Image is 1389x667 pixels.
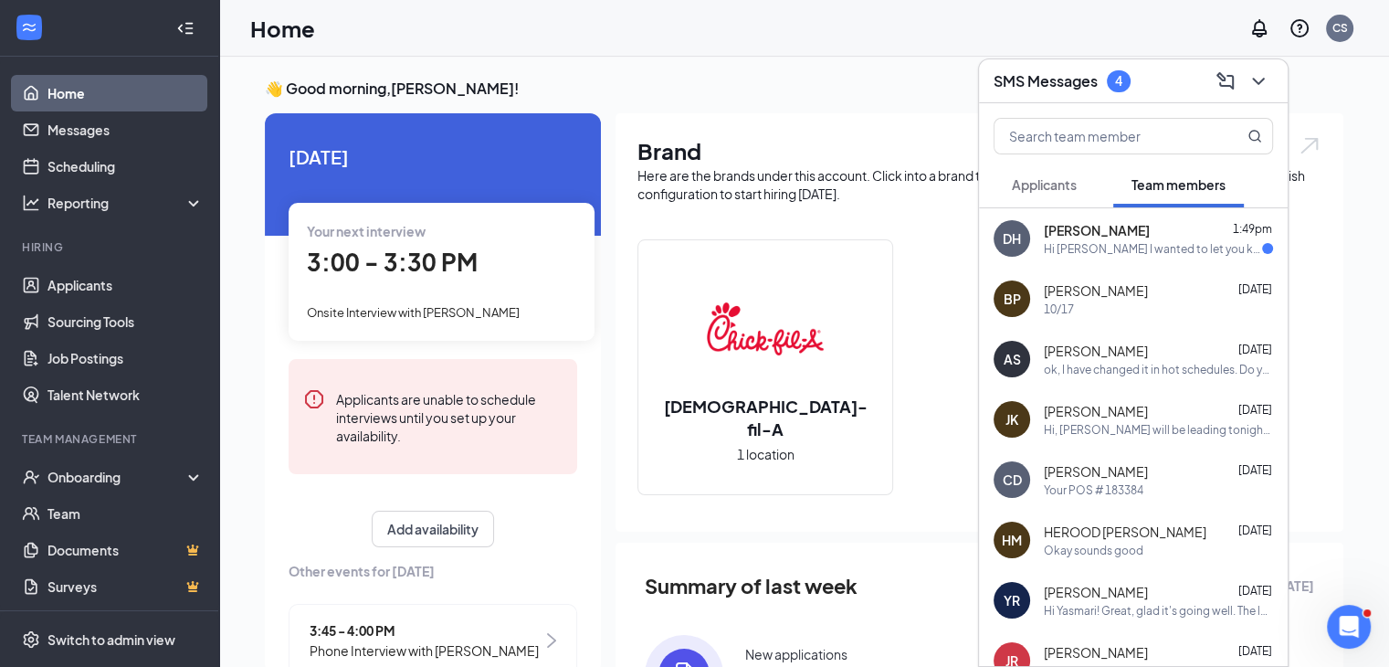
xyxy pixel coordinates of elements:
div: Hiring [22,239,200,255]
span: [DATE] [1238,524,1272,537]
span: HEROOD [PERSON_NAME] [1044,523,1206,541]
span: 3:00 - 3:30 PM [307,247,478,277]
span: [PERSON_NAME] [1044,583,1148,601]
div: ok, I have changed it in hot schedules. Do you see your schedule on the App.? Thank you! [1044,362,1273,377]
svg: ComposeMessage [1215,70,1236,92]
span: [DATE] [1238,463,1272,477]
svg: MagnifyingGlass [1247,129,1262,143]
img: open.6027fd2a22e1237b5b06.svg [1298,135,1321,156]
h1: Home [250,13,315,44]
a: Home [47,75,204,111]
svg: UserCheck [22,468,40,486]
div: Applicants are unable to schedule interviews until you set up your availability. [336,388,563,445]
div: Onboarding [47,468,188,486]
div: Hi [PERSON_NAME] I wanted to let you know that unfortunately, I won’t be able to start as planned... [1044,241,1262,257]
div: Hi Yasmari! Great, glad it's going well. The leaders said you are doing amazing too! You can emai... [1044,603,1273,619]
h1: Brand [637,135,1321,166]
a: Talent Network [47,376,204,413]
span: [DATE] [1238,282,1272,296]
div: CS [1332,20,1348,36]
span: [PERSON_NAME] [1044,402,1148,420]
span: Your next interview [307,223,426,239]
svg: Collapse [176,19,195,37]
a: Applicants [47,267,204,303]
span: [DATE] [289,143,577,171]
svg: Analysis [22,194,40,212]
div: Okay sounds good [1044,543,1143,558]
div: JK [1005,410,1018,429]
div: Hi, [PERSON_NAME] will be leading tonight. Please ask for her when you arrive and she'll give you... [1044,422,1273,438]
div: Reporting [47,194,205,212]
span: [PERSON_NAME] [1044,462,1148,481]
span: [DATE] [1238,644,1272,658]
span: [PERSON_NAME] [1044,342,1148,360]
h2: [DEMOGRAPHIC_DATA]-fil-A [638,395,892,440]
svg: Settings [22,630,40,649]
svg: Notifications [1248,17,1270,39]
span: [PERSON_NAME] [1044,281,1148,300]
a: Messages [47,111,204,148]
svg: ChevronDown [1247,70,1269,92]
div: Switch to admin view [47,630,175,649]
span: Onsite Interview with [PERSON_NAME] [307,305,520,320]
a: Job Postings [47,340,204,376]
div: 4 [1115,73,1122,89]
span: 3:45 - 4:00 PM [310,620,539,641]
span: Applicants [1012,176,1077,193]
div: AS [1004,350,1021,368]
span: [PERSON_NAME] [1044,221,1150,239]
svg: Error [303,388,325,410]
span: 1:49pm [1233,222,1272,236]
div: CD [1003,471,1022,489]
h3: 👋 Good morning, [PERSON_NAME] ! [265,79,1343,99]
a: DocumentsCrown [47,532,204,568]
iframe: Intercom live chat [1327,605,1371,649]
div: HM [1002,531,1022,549]
span: Other events for [DATE] [289,561,577,581]
div: 10/17 [1044,302,1074,317]
div: Team Management [22,431,200,447]
a: Scheduling [47,148,204,185]
svg: QuestionInfo [1289,17,1310,39]
div: Here are the brands under this account. Click into a brand to see your locations, managers, job p... [637,166,1321,203]
button: Add availability [372,511,494,547]
span: Summary of last week [645,570,858,602]
a: SurveysCrown [47,568,204,605]
span: [PERSON_NAME] [1044,643,1148,662]
span: [DATE] [1238,403,1272,417]
div: DH [1003,229,1021,248]
div: Your POS # 183384 [1044,482,1143,498]
div: YR [1004,591,1020,609]
img: Chick-fil-A [707,270,824,387]
span: 1 location [737,444,794,464]
div: BP [1004,290,1021,308]
button: ComposeMessage [1211,67,1240,96]
span: Team members [1131,176,1226,193]
h3: SMS Messages [994,71,1098,91]
div: New applications [745,645,847,663]
input: Search team member [994,119,1211,154]
span: Phone Interview with [PERSON_NAME] [310,641,539,661]
a: Sourcing Tools [47,303,204,340]
svg: WorkstreamLogo [20,18,38,37]
a: Team [47,495,204,532]
span: [DATE] [1238,343,1272,356]
span: [DATE] [1238,584,1272,598]
button: ChevronDown [1244,67,1273,96]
